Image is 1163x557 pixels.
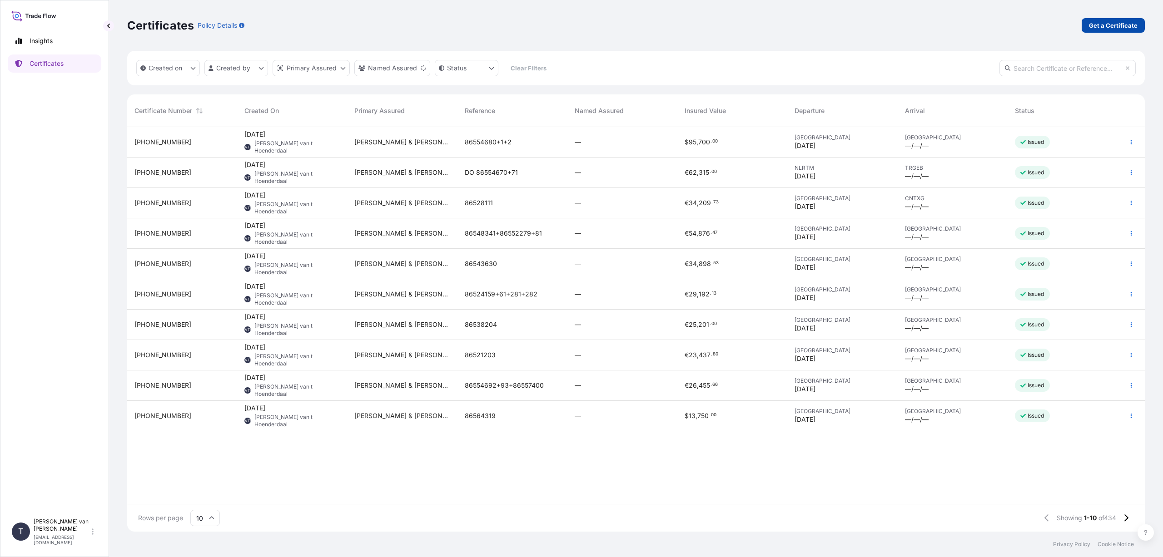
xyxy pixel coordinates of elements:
span: € [685,352,689,358]
span: , [696,413,697,419]
p: Insights [30,36,53,45]
span: [GEOGRAPHIC_DATA] [795,316,890,324]
span: TVTH [243,173,253,182]
span: [DATE] [244,160,265,169]
span: — [575,198,581,207]
p: [PERSON_NAME] van [PERSON_NAME] [34,518,90,532]
span: NLRTM [795,164,890,172]
span: , [696,139,698,145]
span: 86524159+61+281+282 [465,290,537,299]
span: —/—/— [905,232,929,242]
span: — [575,138,581,147]
span: [GEOGRAPHIC_DATA] [795,134,890,141]
span: , [697,291,699,297]
span: Named Assured [575,106,624,115]
span: 26 [689,382,697,389]
button: Clear Filters [503,61,554,75]
span: [PHONE_NUMBER] [134,168,191,177]
span: —/—/— [905,384,929,394]
span: [DATE] [795,384,815,394]
span: TVTH [243,295,253,304]
span: 86564319 [465,411,496,420]
span: [PERSON_NAME] van t Hoenderdaal [254,170,340,185]
span: of 434 [1098,513,1116,522]
span: [PHONE_NUMBER] [134,229,191,238]
a: Get a Certificate [1082,18,1145,33]
span: TVTH [243,143,253,152]
span: —/—/— [905,172,929,181]
span: —/—/— [905,263,929,272]
span: 62 [689,169,697,176]
span: Showing [1057,513,1082,522]
span: 209 [699,200,711,206]
span: Reference [465,106,495,115]
span: 13 [689,413,696,419]
span: [PHONE_NUMBER] [134,198,191,207]
a: Insights [8,32,101,50]
span: 192 [699,291,710,297]
span: — [575,381,581,390]
span: [PERSON_NAME] & [PERSON_NAME] Netherlands B.V. [354,138,450,147]
span: Departure [795,106,825,115]
span: [PERSON_NAME] van t Hoenderdaal [254,383,340,398]
span: 86548341+86552279+81 [465,229,542,238]
span: [GEOGRAPHIC_DATA] [795,256,890,263]
span: [GEOGRAPHIC_DATA] [905,377,1000,384]
span: [GEOGRAPHIC_DATA] [795,286,890,293]
span: Certificate Number [134,106,192,115]
span: —/—/— [905,354,929,363]
span: 47 [712,231,718,234]
span: . [710,322,711,325]
p: Privacy Policy [1053,541,1090,548]
span: 876 [698,230,710,237]
span: — [575,259,581,268]
span: 86528111 [465,198,493,207]
button: cargoOwner Filter options [354,60,430,76]
span: . [709,414,711,417]
span: 25 [689,321,696,328]
span: [GEOGRAPHIC_DATA] [905,134,1000,141]
span: CNTXG [905,195,1000,202]
span: [DATE] [795,415,815,424]
span: [PERSON_NAME] van t Hoenderdaal [254,322,340,337]
span: [PERSON_NAME] & [PERSON_NAME] Netherlands B.V. [354,320,450,329]
button: createdOn Filter options [136,60,200,76]
p: Get a Certificate [1089,21,1138,30]
span: 95 [689,139,696,145]
p: Policy Details [198,21,237,30]
span: — [575,290,581,299]
p: Created by [216,64,251,73]
span: € [685,230,689,237]
button: createdBy Filter options [204,60,268,76]
span: Insured Value [685,106,726,115]
span: Primary Assured [354,106,405,115]
p: Issued [1028,169,1044,176]
span: [PERSON_NAME] & [PERSON_NAME] Netherlands B.V. [354,229,450,238]
span: [PERSON_NAME] & [PERSON_NAME] Netherlands B.V. [354,350,450,360]
button: certificateStatus Filter options [435,60,498,76]
span: [DATE] [244,404,265,413]
p: Issued [1028,260,1044,267]
span: [GEOGRAPHIC_DATA] [795,195,890,202]
span: [DATE] [795,354,815,363]
span: [DATE] [795,263,815,272]
span: 898 [699,261,711,267]
span: 66 [712,383,718,386]
span: [GEOGRAPHIC_DATA] [905,347,1000,354]
span: [GEOGRAPHIC_DATA] [905,316,1000,324]
span: T [18,527,24,536]
button: Sort [194,105,205,116]
span: —/—/— [905,293,929,302]
span: — [575,350,581,360]
span: 00 [711,414,716,417]
span: Status [1015,106,1034,115]
span: € [685,321,689,328]
span: [DATE] [795,324,815,333]
span: [PERSON_NAME] & [PERSON_NAME] Netherlands B.V. [354,259,450,268]
span: . [711,140,712,143]
span: TVTH [243,416,253,425]
span: [GEOGRAPHIC_DATA] [795,408,890,415]
span: 53 [713,261,719,265]
span: [DATE] [244,221,265,230]
span: [PERSON_NAME] & [PERSON_NAME] Netherlands B.V. [354,198,450,207]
